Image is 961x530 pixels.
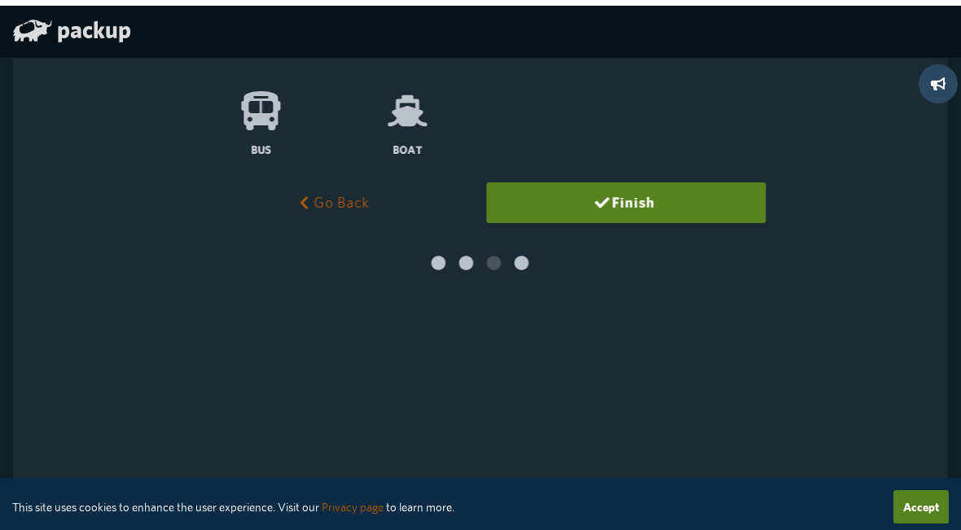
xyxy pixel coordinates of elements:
[195,177,474,217] button: Go Back
[13,13,131,41] a: packup
[57,10,131,37] span: packup
[12,494,454,508] small: This site uses cookies to enhance the user experience. Visit our to learn more.
[393,138,422,151] span: Boat
[893,484,949,518] button: Accept cookies
[322,494,384,508] a: Privacy page
[487,177,766,217] button: Finish
[251,138,271,151] span: Bus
